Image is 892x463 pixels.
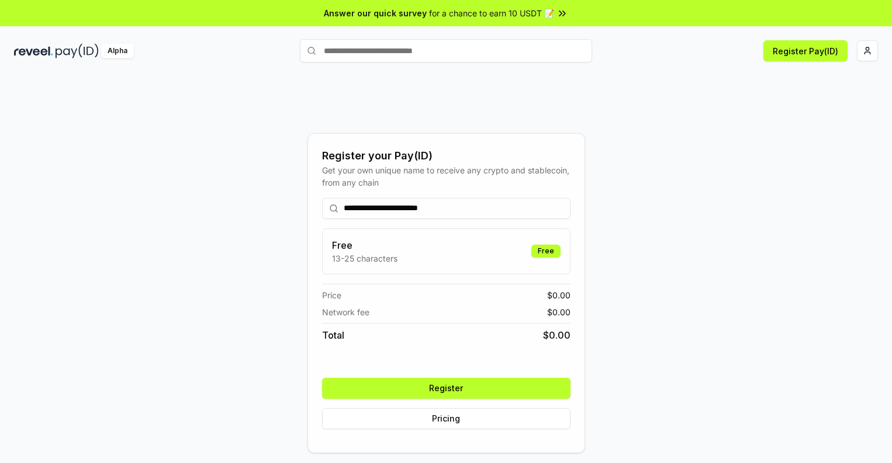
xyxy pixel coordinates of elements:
[56,44,99,58] img: pay_id
[322,408,571,429] button: Pricing
[543,328,571,342] span: $ 0.00
[332,238,397,252] h3: Free
[14,44,53,58] img: reveel_dark
[322,328,344,342] span: Total
[322,148,571,164] div: Register your Pay(ID)
[547,306,571,318] span: $ 0.00
[531,245,561,257] div: Free
[763,40,848,61] button: Register Pay(ID)
[429,7,554,19] span: for a chance to earn 10 USDT 📝
[322,289,341,301] span: Price
[101,44,134,58] div: Alpha
[322,306,369,318] span: Network fee
[322,164,571,189] div: Get your own unique name to receive any crypto and stablecoin, from any chain
[322,378,571,399] button: Register
[324,7,427,19] span: Answer our quick survey
[332,252,397,264] p: 13-25 characters
[547,289,571,301] span: $ 0.00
